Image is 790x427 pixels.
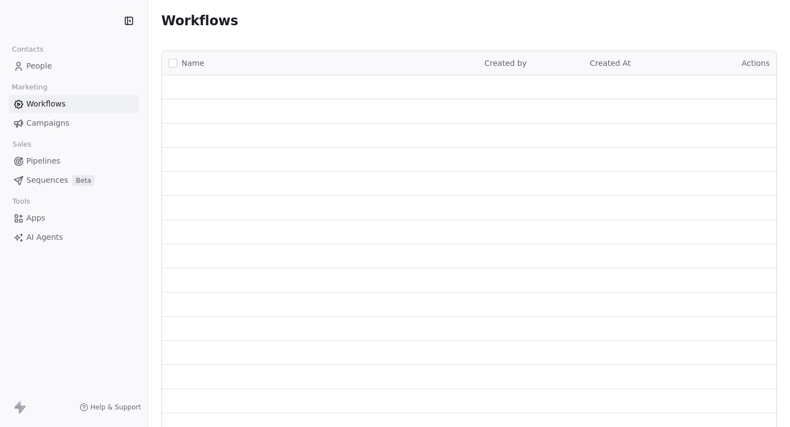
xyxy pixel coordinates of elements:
span: Name [182,58,204,69]
span: Sales [8,136,36,153]
a: People [9,57,139,75]
span: Workflows [161,13,238,29]
span: People [26,60,52,72]
span: Campaigns [26,117,69,129]
span: Sequences [26,175,68,186]
a: Campaigns [9,114,139,132]
span: Help & Support [91,403,141,412]
a: SequencesBeta [9,171,139,189]
span: Contacts [7,41,48,58]
a: Workflows [9,95,139,113]
span: Created At [590,59,631,68]
a: Help & Support [80,403,141,412]
a: Pipelines [9,152,139,170]
span: Workflows [26,98,66,110]
span: Apps [26,212,46,224]
span: Pipelines [26,155,60,167]
span: AI Agents [26,232,63,243]
span: Marketing [7,79,52,95]
a: AI Agents [9,228,139,246]
span: Beta [72,175,94,186]
a: Apps [9,209,139,227]
span: Tools [8,193,35,210]
span: Created by [484,59,527,68]
span: Actions [742,59,770,68]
